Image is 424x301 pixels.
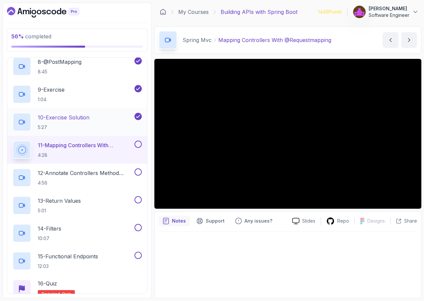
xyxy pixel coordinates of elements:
[13,279,142,298] button: 16-QuizRequired-quiz
[218,36,331,44] p: Mapping Controllers With @Requestmapping
[383,32,398,48] button: previous content
[154,59,421,209] iframe: 11 - Mapping Controllers with @RequestMapping
[221,8,297,16] p: Building APIs with Spring Boot
[390,218,417,224] button: Share
[353,6,366,18] img: user profile image
[38,180,133,186] p: 4:56
[302,218,315,224] p: Slides
[38,96,65,103] p: 1:04
[318,9,342,15] p: 1449 Points
[11,33,24,40] span: 56 %
[38,124,89,131] p: 5:27
[13,85,142,104] button: 9-Exercise1:04
[38,207,81,214] p: 5:01
[178,8,209,16] a: My Courses
[13,196,142,215] button: 13-Return Values5:01
[404,218,417,224] p: Share
[231,216,276,226] button: Feedback button
[13,224,142,242] button: 14-Filters10:07
[38,86,65,94] p: 9 - Exercise
[244,218,272,224] p: Any issues?
[369,5,409,12] p: [PERSON_NAME]
[13,252,142,270] button: 15-Functional Endpoints12:03
[353,5,419,19] button: user profile image[PERSON_NAME]Software Engineer
[38,225,61,233] p: 14 - Filters
[42,291,62,297] span: Required-
[369,12,409,19] p: Software Engineer
[13,57,142,76] button: 8-@PostMapping8:45
[38,152,133,158] p: 4:28
[38,141,133,149] p: 11 - Mapping Controllers With @Requestmapping
[159,216,190,226] button: notes button
[13,141,142,159] button: 11-Mapping Controllers With @Requestmapping4:28
[401,32,417,48] button: next content
[38,235,61,242] p: 10:07
[38,68,81,75] p: 8:45
[62,291,71,297] span: quiz
[38,113,89,121] p: 10 - Exercise Solution
[38,252,98,260] p: 15 - Functional Endpoints
[13,113,142,131] button: 10-Exercise Solution5:27
[172,218,186,224] p: Notes
[160,9,166,15] a: Dashboard
[321,217,354,225] a: Repo
[367,218,385,224] p: Designs
[192,216,229,226] button: Support button
[206,218,225,224] p: Support
[38,263,98,270] p: 12:03
[38,58,81,66] p: 8 - @PostMapping
[337,218,349,224] p: Repo
[11,33,51,40] span: completed
[183,36,212,44] p: Spring Mvc
[38,169,133,177] p: 12 - Annotate Controllers Method Arguments
[38,197,81,205] p: 13 - Return Values
[13,168,142,187] button: 12-Annotate Controllers Method Arguments4:56
[7,7,94,18] a: Dashboard
[287,218,321,225] a: Slides
[38,279,57,287] p: 16 - Quiz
